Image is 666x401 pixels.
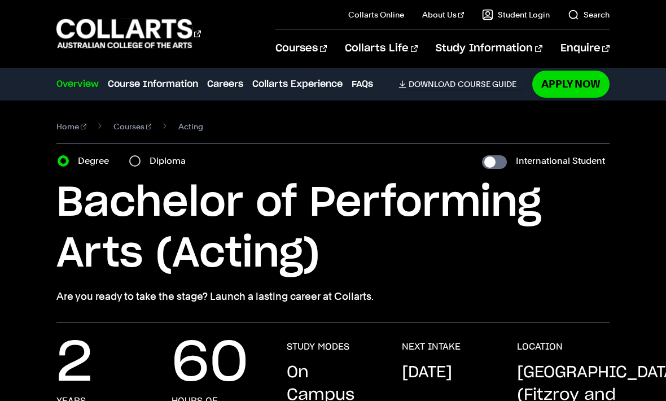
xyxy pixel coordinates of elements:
[56,178,609,280] h1: Bachelor of Performing Arts (Acting)
[108,77,198,91] a: Course Information
[275,30,327,67] a: Courses
[207,77,243,91] a: Careers
[398,79,525,89] a: DownloadCourse Guide
[345,30,418,67] a: Collarts Life
[56,341,93,386] p: 2
[532,71,610,97] a: Apply Now
[56,18,201,50] div: Go to homepage
[252,77,343,91] a: Collarts Experience
[409,79,455,89] span: Download
[172,341,248,386] p: 60
[436,30,542,67] a: Study Information
[348,9,404,20] a: Collarts Online
[113,119,152,134] a: Courses
[352,77,373,91] a: FAQs
[78,153,116,169] label: Degree
[568,9,610,20] a: Search
[422,9,464,20] a: About Us
[402,361,452,384] p: [DATE]
[516,153,605,169] label: International Student
[56,289,609,304] p: Are you ready to take the stage? Launch a lasting career at Collarts.
[402,341,461,352] h3: NEXT INTAKE
[560,30,610,67] a: Enquire
[56,77,99,91] a: Overview
[178,119,203,134] span: Acting
[56,119,86,134] a: Home
[150,153,192,169] label: Diploma
[517,341,563,352] h3: LOCATION
[482,9,550,20] a: Student Login
[287,341,349,352] h3: STUDY MODES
